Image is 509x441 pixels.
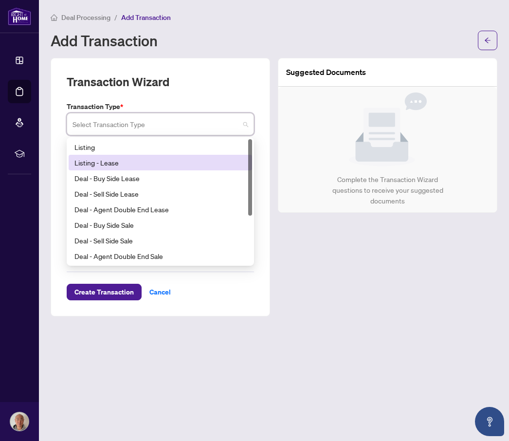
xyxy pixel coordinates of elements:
[74,157,246,168] div: Listing - Lease
[74,284,134,300] span: Create Transaction
[74,188,246,199] div: Deal - Sell Side Lease
[74,173,246,184] div: Deal - Buy Side Lease
[114,12,117,23] li: /
[69,186,252,202] div: Deal - Sell Side Lease
[74,142,246,152] div: Listing
[74,251,246,261] div: Deal - Agent Double End Sale
[74,204,246,215] div: Deal - Agent Double End Lease
[67,101,254,112] label: Transaction Type
[349,92,427,166] img: Null State Icon
[10,412,29,431] img: Profile Icon
[69,233,252,248] div: Deal - Sell Side Sale
[69,202,252,217] div: Deal - Agent Double End Lease
[69,248,252,264] div: Deal - Agent Double End Sale
[8,7,31,25] img: logo
[69,139,252,155] div: Listing
[67,284,142,300] button: Create Transaction
[322,174,454,206] div: Complete the Transaction Wizard questions to receive your suggested documents
[484,37,491,44] span: arrow-left
[74,235,246,246] div: Deal - Sell Side Sale
[142,284,179,300] button: Cancel
[51,33,158,48] h1: Add Transaction
[67,74,169,90] h2: Transaction Wizard
[475,407,504,436] button: Open asap
[69,155,252,170] div: Listing - Lease
[69,217,252,233] div: Deal - Buy Side Sale
[51,14,57,21] span: home
[121,13,171,22] span: Add Transaction
[69,170,252,186] div: Deal - Buy Side Lease
[61,13,110,22] span: Deal Processing
[286,66,366,78] article: Suggested Documents
[74,220,246,230] div: Deal - Buy Side Sale
[149,284,171,300] span: Cancel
